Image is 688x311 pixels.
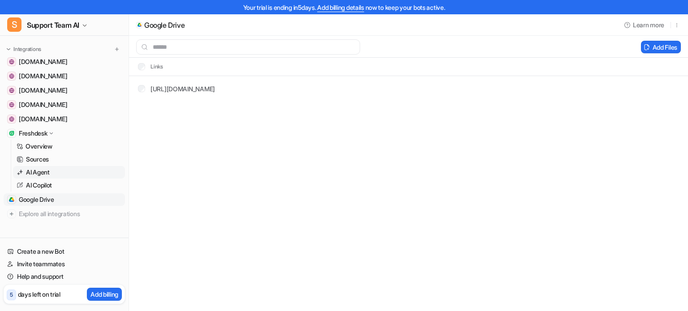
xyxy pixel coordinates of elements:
a: AI Agent [13,166,125,179]
span: [DOMAIN_NAME] [19,72,67,81]
p: AI Copilot [26,181,52,190]
span: Learn more [633,20,664,30]
p: Freshdesk [19,129,47,138]
img: web.whatsapp.com [9,102,14,107]
a: Overview [13,140,125,153]
img: explore all integrations [7,209,16,218]
img: app.slack.com [9,116,14,122]
a: app.slack.com[DOMAIN_NAME] [4,113,125,125]
span: Explore all integrations [19,207,121,221]
span: [DOMAIN_NAME] [19,115,67,124]
a: www.secretfoodtours.com[DOMAIN_NAME] [4,55,125,68]
a: Add billing details [317,4,364,11]
img: mail.google.com [9,73,14,79]
button: Add Files [641,41,681,53]
a: Create a new Bot [4,245,125,258]
a: Sources [13,153,125,166]
a: Invite teammates [4,258,125,270]
button: Add billing [87,288,122,301]
a: Google DriveGoogle Drive [4,193,125,206]
a: web.whatsapp.com[DOMAIN_NAME] [4,98,125,111]
p: Google Drive [144,21,185,30]
p: Add billing [90,290,118,299]
span: [DOMAIN_NAME] [19,100,67,109]
a: Explore all integrations [4,208,125,220]
span: S [7,17,21,32]
p: AI Agent [26,168,50,177]
a: dashboard.ticketinghub.com[DOMAIN_NAME] [4,84,125,97]
th: Links [131,61,163,72]
span: [DOMAIN_NAME] [19,86,67,95]
p: Integrations [13,46,41,53]
img: expand menu [5,46,12,52]
img: menu_add.svg [114,46,120,52]
p: 5 [10,291,13,299]
button: Integrations [4,45,44,54]
img: Google Drive [9,197,14,202]
a: [URL][DOMAIN_NAME] [150,85,215,93]
p: Overview [26,142,52,151]
p: Sources [26,155,49,164]
img: google_drive icon [138,23,142,26]
p: days left on trial [18,290,60,299]
span: [DOMAIN_NAME] [19,57,67,66]
a: mail.google.com[DOMAIN_NAME] [4,70,125,82]
img: Freshdesk [9,131,14,136]
a: Help and support [4,270,125,283]
span: Support Team AI [27,19,79,31]
button: Learn more [620,17,669,32]
img: www.secretfoodtours.com [9,59,14,64]
span: Google Drive [19,195,54,204]
a: AI Copilot [13,179,125,192]
img: dashboard.ticketinghub.com [9,88,14,93]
